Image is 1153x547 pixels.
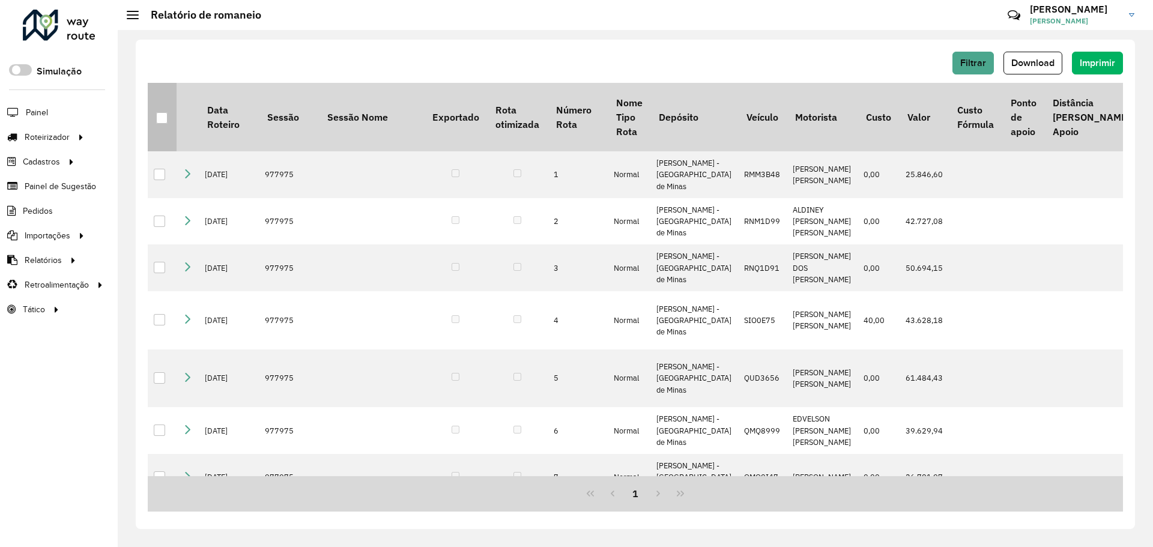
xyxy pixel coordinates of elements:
td: 2 [548,198,608,245]
td: 25.846,60 [900,151,949,198]
td: 0,00 [858,198,899,245]
td: Normal [608,198,650,245]
td: [PERSON_NAME] - [GEOGRAPHIC_DATA] de Minas [650,407,738,454]
span: Imprimir [1080,58,1115,68]
td: 977975 [259,244,319,291]
td: 977975 [259,349,319,408]
button: Imprimir [1072,52,1123,74]
td: [DATE] [199,454,259,501]
td: [DATE] [199,244,259,291]
th: Nome Tipo Rota [608,83,650,151]
td: 0,00 [858,454,899,501]
span: Painel de Sugestão [25,180,96,193]
span: Relatórios [25,254,62,267]
td: 977975 [259,454,319,501]
span: Download [1011,58,1055,68]
td: 0,00 [858,407,899,454]
th: Distância [PERSON_NAME] Apoio [1044,83,1138,151]
th: Custo Fórmula [949,83,1002,151]
td: SIO0E75 [738,291,787,349]
td: RMM3B48 [738,151,787,198]
button: 1 [624,482,647,505]
td: 5 [548,349,608,408]
h2: Relatório de romaneio [139,8,261,22]
span: Cadastros [23,156,60,168]
td: 43.628,18 [900,291,949,349]
td: 42.727,08 [900,198,949,245]
td: 977975 [259,291,319,349]
td: [PERSON_NAME] [787,454,858,501]
span: Retroalimentação [25,279,89,291]
td: QMQ8999 [738,407,787,454]
td: Normal [608,454,650,501]
h3: [PERSON_NAME] [1030,4,1120,15]
td: [PERSON_NAME] [PERSON_NAME] [787,349,858,408]
th: Motorista [787,83,858,151]
span: Roteirizador [25,131,70,144]
td: ALDINEY [PERSON_NAME] [PERSON_NAME] [787,198,858,245]
td: Normal [608,151,650,198]
th: Data Roteiro [199,83,259,151]
td: 977975 [259,407,319,454]
button: Download [1003,52,1062,74]
td: 977975 [259,198,319,245]
td: [DATE] [199,291,259,349]
td: 1 [548,151,608,198]
td: [PERSON_NAME] [PERSON_NAME] [787,151,858,198]
th: Exportado [424,83,487,151]
td: 7 [548,454,608,501]
a: Contato Rápido [1001,2,1027,28]
th: Sessão Nome [319,83,424,151]
td: [PERSON_NAME] DOS [PERSON_NAME] [787,244,858,291]
td: [PERSON_NAME] - [GEOGRAPHIC_DATA] de Minas [650,454,738,501]
td: Normal [608,244,650,291]
td: QUD3656 [738,349,787,408]
td: 6 [548,407,608,454]
td: Normal [608,407,650,454]
td: 61.484,43 [900,349,949,408]
td: [PERSON_NAME] - [GEOGRAPHIC_DATA] de Minas [650,151,738,198]
span: Pedidos [23,205,53,217]
th: Valor [900,83,949,151]
td: [PERSON_NAME] - [GEOGRAPHIC_DATA] de Minas [650,244,738,291]
td: RNM1D99 [738,198,787,245]
td: QMQ8I47 [738,454,787,501]
td: Normal [608,291,650,349]
td: Normal [608,349,650,408]
th: Sessão [259,83,319,151]
td: [DATE] [199,198,259,245]
span: Tático [23,303,45,316]
td: 4 [548,291,608,349]
td: [DATE] [199,151,259,198]
td: 0,00 [858,349,899,408]
span: Filtrar [960,58,986,68]
td: 977975 [259,151,319,198]
td: [PERSON_NAME] - [GEOGRAPHIC_DATA] de Minas [650,198,738,245]
td: 0,00 [858,151,899,198]
td: 50.694,15 [900,244,949,291]
label: Simulação [37,64,82,79]
th: Rota otimizada [487,83,547,151]
span: Painel [26,106,48,119]
th: Custo [858,83,899,151]
td: 39.629,94 [900,407,949,454]
td: 26.781,97 [900,454,949,501]
th: Depósito [650,83,738,151]
th: Número Rota [548,83,608,151]
span: Importações [25,229,70,242]
td: 3 [548,244,608,291]
td: [DATE] [199,407,259,454]
td: [PERSON_NAME] - [GEOGRAPHIC_DATA] de Minas [650,291,738,349]
td: [DATE] [199,349,259,408]
td: EDVELSON [PERSON_NAME] [PERSON_NAME] [787,407,858,454]
td: RNQ1D91 [738,244,787,291]
td: 0,00 [858,244,899,291]
td: [PERSON_NAME] [PERSON_NAME] [787,291,858,349]
th: Veículo [738,83,787,151]
th: Ponto de apoio [1002,83,1044,151]
span: [PERSON_NAME] [1030,16,1120,26]
button: Filtrar [952,52,994,74]
td: 40,00 [858,291,899,349]
td: [PERSON_NAME] - [GEOGRAPHIC_DATA] de Minas [650,349,738,408]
